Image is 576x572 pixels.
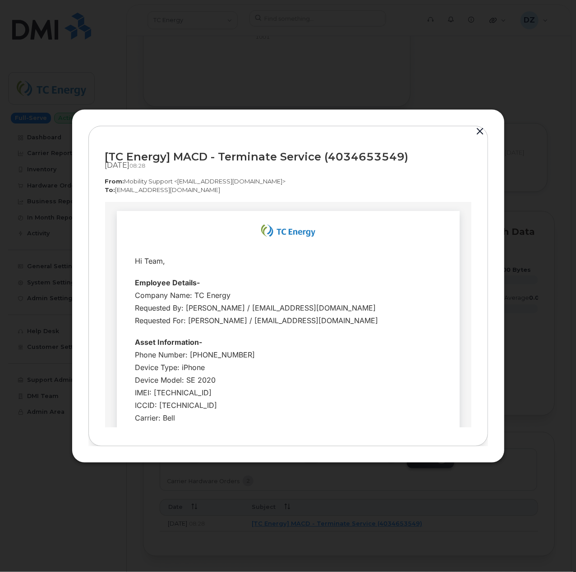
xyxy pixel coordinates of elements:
[130,162,146,169] span: 08:28
[105,186,471,194] p: [EMAIL_ADDRESS][DOMAIN_NAME]
[30,87,336,125] div: Company Name: TC Energy Requested By: [PERSON_NAME] / [EMAIL_ADDRESS][DOMAIN_NAME] Requested For:...
[105,161,471,170] div: [DATE]
[537,533,569,565] iframe: Messenger Launcher
[30,146,336,222] div: Phone Number: [PHONE_NUMBER] Device Type: iPhone Device Model: SE 2020 IMEI: [TECHNICAL_ID] ICCID...
[156,23,210,35] img: email_TC_Energy_Logo_May_2019.svg.png
[30,53,336,65] div: Hi Team,
[30,134,336,146] div: Asset Information-
[105,177,471,186] p: Mobility Support <[EMAIL_ADDRESS][DOMAIN_NAME]>
[105,151,471,163] div: [TC Energy] MACD - Terminate Service (4034653549)
[30,74,336,87] div: Employee Details-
